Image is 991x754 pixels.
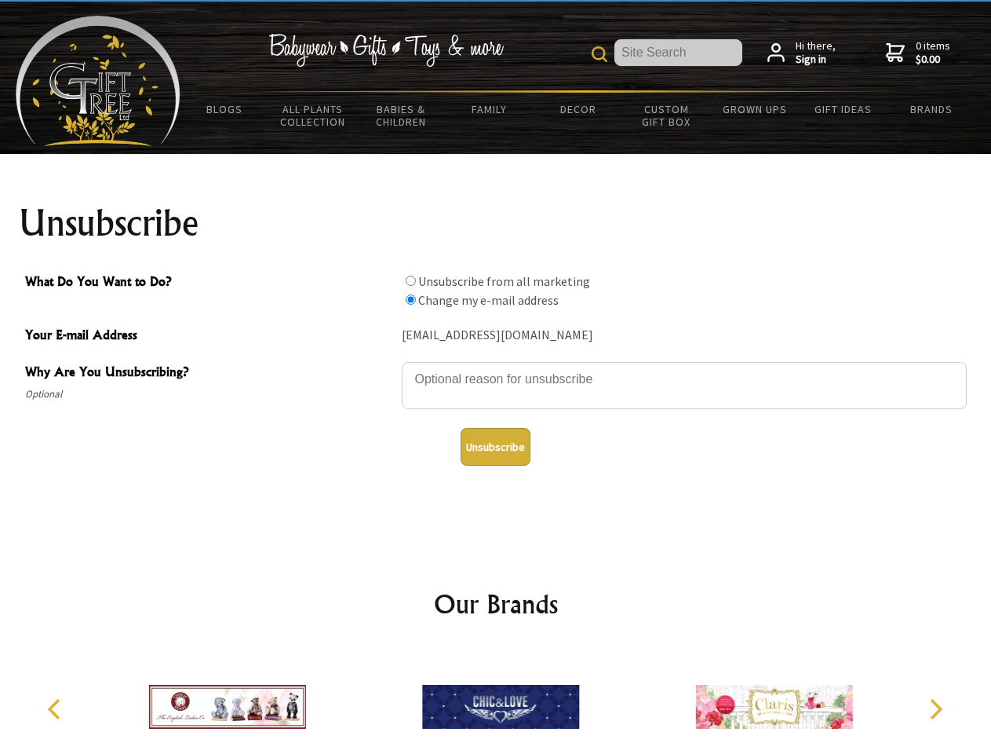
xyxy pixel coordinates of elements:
a: BLOGS [180,93,269,126]
span: What Do You Want to Do? [25,272,394,295]
input: Site Search [614,39,742,66]
a: Grown Ups [710,93,799,126]
span: 0 items [916,38,950,67]
h2: Our Brands [31,585,960,623]
a: Babies & Children [357,93,446,138]
img: Babyware - Gifts - Toys and more... [16,16,180,146]
strong: Sign in [796,53,836,67]
div: [EMAIL_ADDRESS][DOMAIN_NAME] [402,324,967,348]
label: Unsubscribe from all marketing [418,273,590,289]
a: All Plants Collection [269,93,358,138]
label: Change my e-mail address [418,292,559,308]
span: Hi there, [796,39,836,67]
button: Unsubscribe [461,428,530,466]
a: Hi there,Sign in [767,39,836,67]
span: Why Are You Unsubscribing? [25,362,394,385]
img: product search [592,46,607,62]
a: Decor [534,93,622,126]
button: Previous [39,692,74,727]
a: Custom Gift Box [622,93,711,138]
input: What Do You Want to Do? [406,295,416,305]
a: Gift Ideas [799,93,887,126]
input: What Do You Want to Do? [406,276,416,286]
a: 0 items$0.00 [886,39,950,67]
button: Next [918,692,953,727]
img: Babywear - Gifts - Toys & more [268,34,504,67]
span: Optional [25,385,394,404]
h1: Unsubscribe [19,204,973,242]
textarea: Why Are You Unsubscribing? [402,362,967,409]
a: Brands [887,93,976,126]
a: Family [446,93,534,126]
strong: $0.00 [916,53,950,67]
span: Your E-mail Address [25,325,394,348]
